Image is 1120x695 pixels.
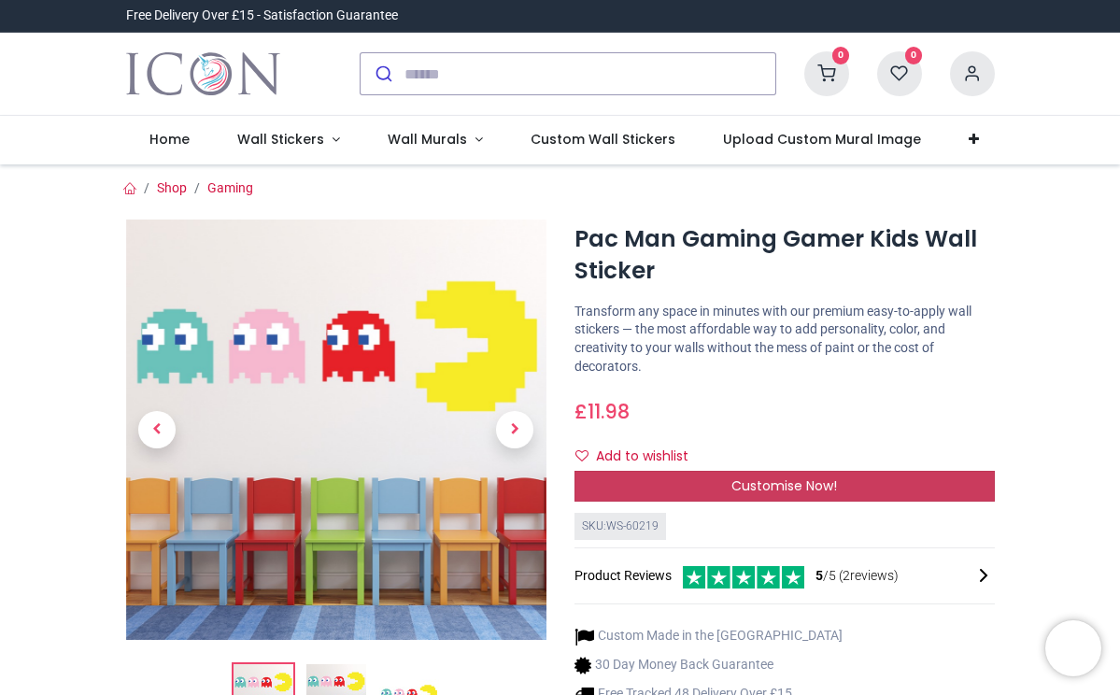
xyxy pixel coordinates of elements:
a: Wall Murals [363,116,506,164]
sup: 0 [832,47,850,64]
li: Custom Made in the [GEOGRAPHIC_DATA] [574,627,843,646]
a: Gaming [207,180,253,195]
span: /5 ( 2 reviews) [815,567,899,586]
span: Upload Custom Mural Image [723,130,921,149]
button: Add to wishlistAdd to wishlist [574,441,704,473]
div: Free Delivery Over £15 - Satisfaction Guarantee [126,7,398,25]
span: £ [574,398,630,425]
iframe: Customer reviews powered by Trustpilot [603,7,995,25]
span: 5 [815,568,823,583]
a: Logo of Icon Wall Stickers [126,48,280,100]
img: Pac Man Gaming Gamer Kids Wall Sticker [126,220,546,640]
div: Product Reviews [574,563,995,589]
p: Transform any space in minutes with our premium easy-to-apply wall stickers — the most affordable... [574,303,995,376]
a: Previous [126,283,190,577]
li: 30 Day Money Back Guarantee [574,656,843,675]
a: Shop [157,180,187,195]
h1: Pac Man Gaming Gamer Kids Wall Sticker [574,223,995,288]
i: Add to wishlist [575,449,588,462]
span: Customise Now! [731,476,837,495]
span: Home [149,130,190,149]
span: 11.98 [588,398,630,425]
img: Icon Wall Stickers [126,48,280,100]
span: Custom Wall Stickers [531,130,675,149]
span: Previous [138,411,176,448]
span: Next [496,411,533,448]
a: 0 [804,65,849,80]
span: Wall Murals [388,130,467,149]
a: 0 [877,65,922,80]
span: Wall Stickers [237,130,324,149]
sup: 0 [905,47,923,64]
a: Next [483,283,546,577]
div: SKU: WS-60219 [574,513,666,540]
iframe: Brevo live chat [1045,620,1101,676]
a: Wall Stickers [214,116,364,164]
button: Submit [361,53,404,94]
